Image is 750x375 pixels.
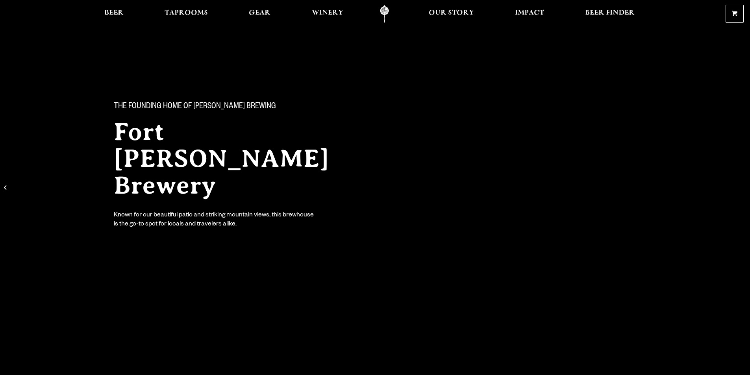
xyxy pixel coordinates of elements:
[580,5,640,23] a: Beer Finder
[515,10,544,16] span: Impact
[104,10,124,16] span: Beer
[312,10,343,16] span: Winery
[114,102,276,112] span: The Founding Home of [PERSON_NAME] Brewing
[370,5,399,23] a: Odell Home
[99,5,129,23] a: Beer
[249,10,270,16] span: Gear
[510,5,549,23] a: Impact
[429,10,474,16] span: Our Story
[307,5,348,23] a: Winery
[165,10,208,16] span: Taprooms
[585,10,635,16] span: Beer Finder
[424,5,479,23] a: Our Story
[244,5,276,23] a: Gear
[159,5,213,23] a: Taprooms
[114,211,315,229] div: Known for our beautiful patio and striking mountain views, this brewhouse is the go-to spot for l...
[114,118,359,199] h2: Fort [PERSON_NAME] Brewery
